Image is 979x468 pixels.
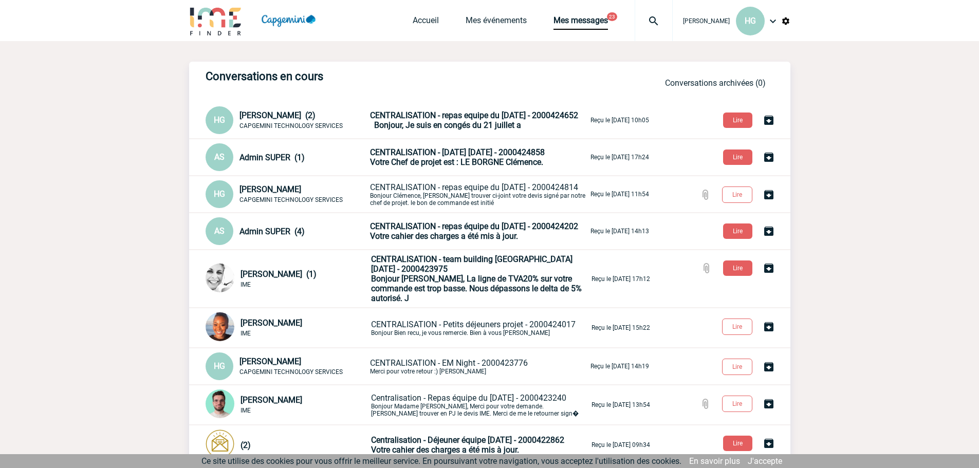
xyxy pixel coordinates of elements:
span: CENTRALISATION - team building [GEOGRAPHIC_DATA] [DATE] - 2000423975 [371,254,572,274]
p: Reçu le [DATE] 10h05 [590,117,649,124]
a: Lire [715,115,763,124]
span: [PERSON_NAME] [239,184,301,194]
img: IME-Finder [189,6,243,35]
span: Centralisation - Repas équipe du [DATE] - 2000423240 [371,393,566,403]
span: Votre Chef de projet est : LE BORGNE Clémence. [370,157,543,167]
p: Reçu le [DATE] 14h19 [590,363,649,370]
img: Archiver la conversation [763,361,775,373]
img: 121547-2.png [206,389,234,418]
a: Lire [715,438,763,447]
span: AS [214,226,225,236]
a: [PERSON_NAME] IME Centralisation - Repas équipe du [DATE] - 2000423240Bonjour Madame [PERSON_NAME... [206,399,650,409]
img: photonotifcontact.png [206,429,234,458]
a: Lire [715,263,763,272]
span: CENTRALISATION - repas équipe du [DATE] - 2000424202 [370,221,578,231]
div: Conversation privée : Client - Agence [206,143,368,171]
p: Reçu le [DATE] 17h12 [592,275,650,283]
p: Bonjour Bien recu, je vous remercie. Bien à vous [PERSON_NAME] [371,320,589,336]
button: Lire [723,223,752,239]
a: Lire [714,321,763,331]
p: Reçu le [DATE] 15h22 [592,324,650,331]
img: Archiver la conversation [763,114,775,126]
a: Lire [714,398,763,408]
span: CENTRALISATION - [DATE] [DATE] - 2000424858 [370,147,545,157]
img: Archiver la conversation [763,398,775,410]
a: Lire [714,189,763,199]
a: HG [PERSON_NAME] CAPGEMINI TECHNOLOGY SERVICES CENTRALISATION - EM Night - 2000423776Merci pour v... [206,361,649,370]
span: [PERSON_NAME] [241,318,302,328]
span: (2) [241,440,251,450]
div: Conversation privée : Client - Agence [206,180,368,208]
div: Conversation privée : Client - Agence [206,352,368,380]
span: Admin SUPER (4) [239,227,305,236]
a: Lire [715,152,763,161]
span: Ce site utilise des cookies pour vous offrir le meilleur service. En poursuivant votre navigation... [201,456,681,466]
span: CENTRALISATION - repas equipe du [DATE] - 2000424652 [370,110,578,120]
img: 103013-0.jpeg [206,264,234,292]
span: HG [214,361,225,371]
a: Lire [715,226,763,235]
span: CAPGEMINI TECHNOLOGY SERVICES [239,122,343,129]
a: J'accepte [748,456,782,466]
button: 23 [607,12,617,21]
img: Archiver la conversation [763,262,775,274]
img: Archiver la conversation [763,189,775,201]
span: HG [214,189,225,199]
p: Reçu le [DATE] 13h54 [592,401,650,408]
img: Archiver la conversation [763,151,775,163]
span: IME [241,407,251,414]
span: Centralisation - Déjeuner équipe [DATE] - 2000422862 [371,435,564,445]
a: HG [PERSON_NAME] CAPGEMINI TECHNOLOGY SERVICES CENTRALISATION - repas equipe du [DATE] - 20004248... [206,189,649,198]
img: Archiver la conversation [763,321,775,333]
button: Lire [723,260,752,276]
p: Bonjour Clémence, [PERSON_NAME] trouver ci-joint votre devis signé par notre chef de projet. le b... [370,182,588,207]
div: Conversation privée : Client - Agence [206,429,369,460]
span: Votre cahier des charges a été mis à jour. [370,231,518,241]
p: Reçu le [DATE] 17h24 [590,154,649,161]
div: Conversation privée : Client - Agence [206,389,369,420]
p: Reçu le [DATE] 14h13 [590,228,649,235]
span: [PERSON_NAME] [239,357,301,366]
div: Conversation privée : Client - Agence [206,217,368,245]
p: Reçu le [DATE] 11h54 [590,191,649,198]
span: [PERSON_NAME] [241,395,302,405]
span: [PERSON_NAME] [683,17,730,25]
button: Lire [723,436,752,451]
span: IME [241,281,251,288]
a: Mes messages [553,15,608,30]
img: Archiver la conversation [763,225,775,237]
a: Mes événements [466,15,527,30]
a: En savoir plus [689,456,740,466]
span: CAPGEMINI TECHNOLOGY SERVICES [239,368,343,376]
button: Lire [722,396,752,412]
h3: Conversations en cours [206,70,514,83]
a: Accueil [413,15,439,30]
span: CENTRALISATION - Petits déjeuners projet - 2000424017 [371,320,576,329]
p: Reçu le [DATE] 09h34 [592,441,650,448]
span: Votre cahier des charges a été mis à jour. [371,445,519,455]
button: Lire [722,319,752,335]
button: Lire [723,113,752,128]
p: Bonjour Madame [PERSON_NAME], Merci pour votre demande. [PERSON_NAME] trouver en PJ le devis IME.... [371,393,589,417]
div: Conversation privée : Client - Agence [206,106,368,134]
span: [PERSON_NAME] (1) [241,269,317,279]
span: IME [241,330,251,337]
span: Bonjour, Je suis en congés du 21 juillet a [370,120,521,130]
span: AS [214,152,225,162]
span: HG [745,16,756,26]
span: CENTRALISATION - repas equipe du [DATE] - 2000424814 [370,182,578,192]
a: [PERSON_NAME] IME CENTRALISATION - Petits déjeuners projet - 2000424017Bonjour Bien recu, je vous... [206,322,650,332]
a: Conversations archivées (0) [665,78,766,88]
span: Bonjour [PERSON_NAME], La ligne de TVA20% sur votre commande est trop basse. Nous dépassons le de... [371,274,582,303]
a: (2) Centralisation - Déjeuner équipe [DATE] - 2000422862Votre cahier des charges a été mis à jour... [206,439,650,449]
img: Archiver la conversation [763,437,775,450]
a: HG [PERSON_NAME] (2) CAPGEMINI TECHNOLOGY SERVICES CENTRALISATION - repas equipe du [DATE] - 2000... [206,115,649,124]
a: AS Admin SUPER (4) CENTRALISATION - repas équipe du [DATE] - 2000424202Votre cahier des charges a... [206,226,649,235]
img: 123865-0.jpg [206,312,234,341]
a: AS Admin SUPER (1) CENTRALISATION - [DATE] [DATE] - 2000424858Votre Chef de projet est : LE BORGN... [206,152,649,161]
button: Lire [722,186,752,203]
span: HG [214,115,225,125]
span: [PERSON_NAME] (2) [239,110,316,120]
div: Conversation privée : Client - Agence [206,312,369,343]
button: Lire [722,359,752,375]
